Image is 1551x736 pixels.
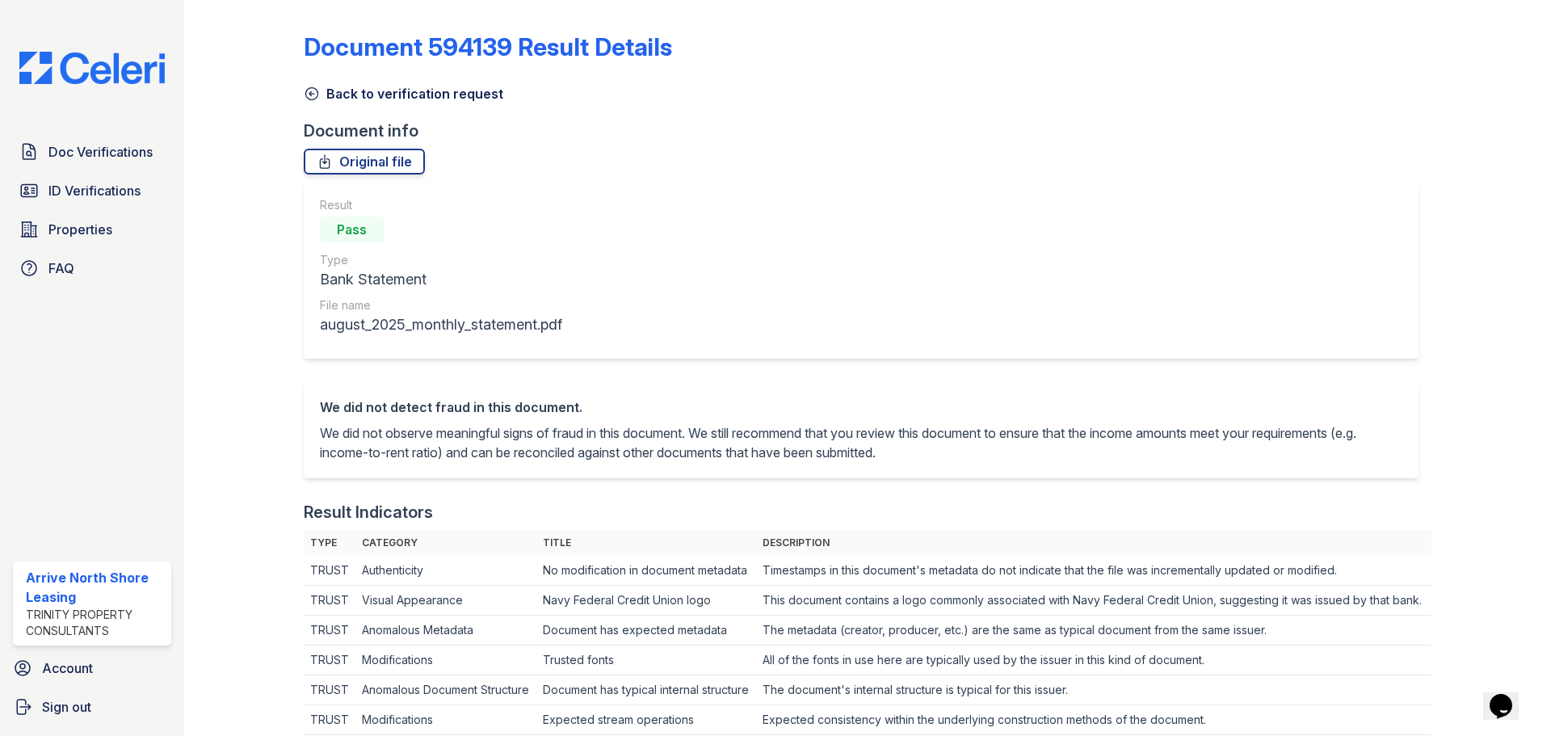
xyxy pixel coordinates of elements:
[536,646,756,675] td: Trusted fonts
[304,32,672,61] a: Document 594139 Result Details
[320,397,1402,417] div: We did not detect fraud in this document.
[13,252,171,284] a: FAQ
[355,646,536,675] td: Modifications
[48,259,74,278] span: FAQ
[320,217,385,242] div: Pass
[42,697,91,717] span: Sign out
[13,213,171,246] a: Properties
[355,675,536,705] td: Anomalous Document Structure
[320,297,562,313] div: File name
[536,586,756,616] td: Navy Federal Credit Union logo
[536,530,756,556] th: Title
[355,530,536,556] th: Category
[756,586,1431,616] td: This document contains a logo commonly associated with Navy Federal Credit Union, suggesting it w...
[756,675,1431,705] td: The document's internal structure is typical for this issuer.
[756,556,1431,586] td: Timestamps in this document's metadata do not indicate that the file was incrementally updated or...
[756,530,1431,556] th: Description
[6,652,178,684] a: Account
[304,149,425,175] a: Original file
[756,646,1431,675] td: All of the fonts in use here are typically used by the issuer in this kind of document.
[304,616,355,646] td: TRUST
[355,586,536,616] td: Visual Appearance
[48,220,112,239] span: Properties
[48,181,141,200] span: ID Verifications
[756,616,1431,646] td: The metadata (creator, producer, etc.) are the same as typical document from the same issuer.
[304,530,355,556] th: Type
[320,268,562,291] div: Bank Statement
[304,556,355,586] td: TRUST
[320,423,1402,462] p: We did not observe meaningful signs of fraud in this document. We still recommend that you review...
[6,691,178,723] a: Sign out
[355,616,536,646] td: Anomalous Metadata
[26,607,165,639] div: Trinity Property Consultants
[304,705,355,735] td: TRUST
[304,675,355,705] td: TRUST
[304,84,503,103] a: Back to verification request
[26,568,165,607] div: Arrive North Shore Leasing
[304,586,355,616] td: TRUST
[48,142,153,162] span: Doc Verifications
[1483,671,1535,720] iframe: chat widget
[304,501,433,524] div: Result Indicators
[320,313,562,336] div: august_2025_monthly_statement.pdf
[6,52,178,84] img: CE_Logo_Blue-a8612792a0a2168367f1c8372b55b34899dd931a85d93a1a3d3e32e68fde9ad4.png
[756,705,1431,735] td: Expected consistency within the underlying construction methods of the document.
[355,556,536,586] td: Authenticity
[13,175,171,207] a: ID Verifications
[536,556,756,586] td: No modification in document metadata
[320,197,562,213] div: Result
[304,120,1431,142] div: Document info
[42,658,93,678] span: Account
[320,252,562,268] div: Type
[304,646,355,675] td: TRUST
[536,675,756,705] td: Document has typical internal structure
[536,705,756,735] td: Expected stream operations
[536,616,756,646] td: Document has expected metadata
[13,136,171,168] a: Doc Verifications
[355,705,536,735] td: Modifications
